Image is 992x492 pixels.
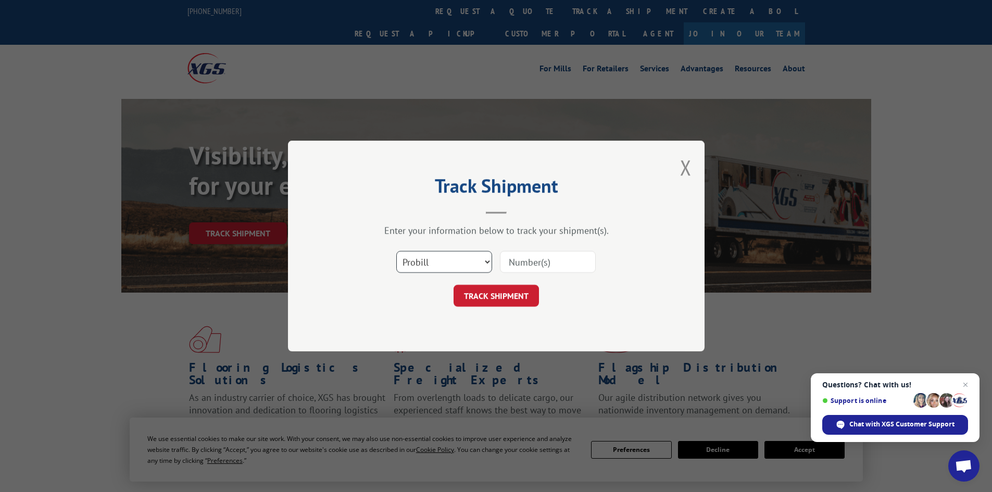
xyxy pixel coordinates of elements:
[822,397,910,405] span: Support is online
[454,285,539,307] button: TRACK SHIPMENT
[822,415,968,435] div: Chat with XGS Customer Support
[959,379,972,391] span: Close chat
[822,381,968,389] span: Questions? Chat with us!
[680,154,692,181] button: Close modal
[500,251,596,273] input: Number(s)
[849,420,955,429] span: Chat with XGS Customer Support
[340,179,652,198] h2: Track Shipment
[948,450,980,482] div: Open chat
[340,224,652,236] div: Enter your information below to track your shipment(s).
